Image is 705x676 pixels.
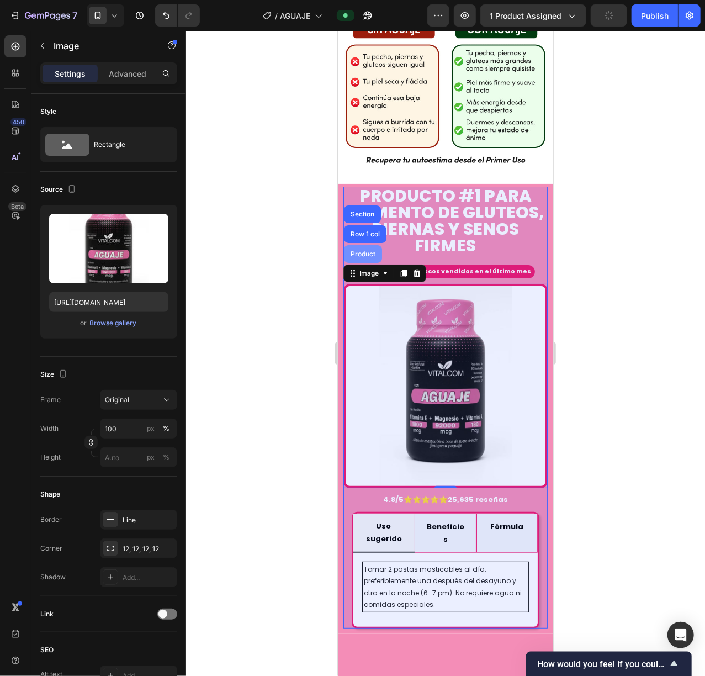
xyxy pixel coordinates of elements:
div: Rectangle [94,132,161,157]
div: Add... [123,573,174,583]
div: 450 [10,118,26,126]
button: Publish [632,4,678,27]
div: Style [40,107,56,117]
div: Publish [641,10,669,22]
input: https://example.com/image.jpg [49,292,168,312]
span: How would you feel if you could no longer use GemPages? [537,659,667,669]
div: Shadow [40,572,66,582]
div: px [147,424,155,434]
div: Source [40,182,78,197]
div: Size [40,367,70,382]
p: Image [54,39,147,52]
p: 7 [72,9,77,22]
button: % [144,451,157,464]
button: Original [100,390,177,410]
div: px [147,452,155,462]
div: Open Intercom Messenger [667,622,694,648]
span: or [81,316,87,330]
button: px [160,451,173,464]
div: Line [123,515,174,525]
span: 1 product assigned [490,10,561,22]
div: Link [40,609,54,619]
input: px% [100,419,177,439]
p: Advanced [109,68,146,80]
iframe: Design area [338,31,553,676]
div: Corner [40,543,62,553]
button: Show survey - How would you feel if you could no longer use GemPages? [537,657,681,670]
label: Height [40,452,61,462]
div: SEO [40,645,54,655]
div: Beta [8,202,26,211]
p: Settings [55,68,86,80]
img: preview-image [49,214,168,283]
span: Original [105,395,129,405]
div: Border [40,515,62,525]
button: 1 product assigned [480,4,586,27]
span: / [275,10,278,22]
div: % [163,424,169,434]
div: Shape [40,489,60,499]
button: Browse gallery [89,318,137,329]
button: 7 [4,4,82,27]
div: % [163,452,169,462]
div: Browse gallery [90,318,137,328]
div: 12, 12, 12, 12 [123,544,174,554]
span: AGUAJE [280,10,310,22]
div: Undo/Redo [155,4,200,27]
button: % [144,422,157,435]
label: Frame [40,395,61,405]
input: px% [100,447,177,467]
label: Width [40,424,59,434]
button: px [160,422,173,435]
